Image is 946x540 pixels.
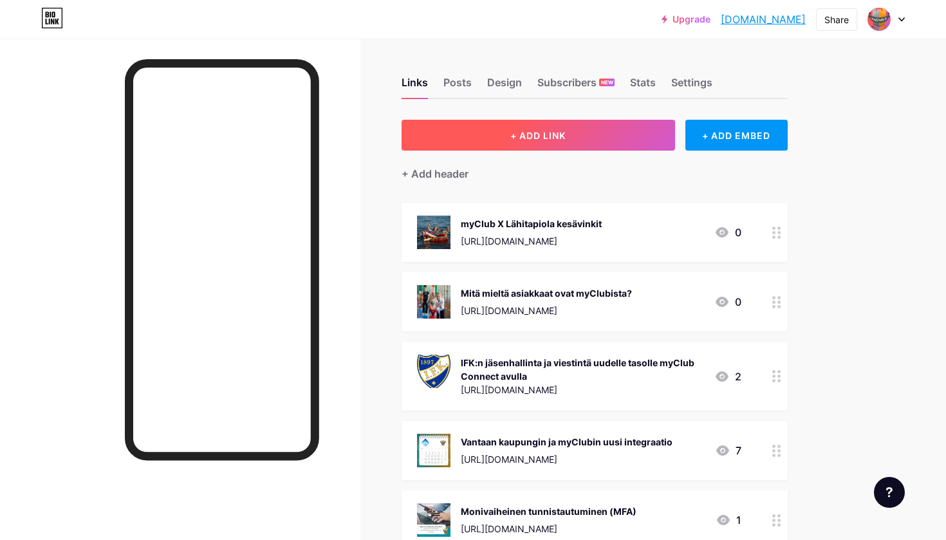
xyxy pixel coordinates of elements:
a: [DOMAIN_NAME] [721,12,806,27]
div: [URL][DOMAIN_NAME] [461,522,636,535]
div: Settings [671,75,712,98]
div: Links [402,75,428,98]
a: Upgrade [662,14,710,24]
div: 2 [714,369,741,384]
div: [URL][DOMAIN_NAME] [461,383,704,396]
div: + Add header [402,166,468,182]
div: IFK:n jäsenhallinta ja viestintä uudelle tasolle myClub Connect avulla [461,356,704,383]
div: + ADD EMBED [685,120,788,151]
div: Design [487,75,522,98]
div: 7 [715,443,741,458]
img: Monivaiheinen tunnistautuminen (MFA) [417,503,450,537]
div: Share [824,13,849,26]
div: Subscribers [537,75,615,98]
img: Vantaan kaupungin ja myClubin uusi integraatio [417,434,450,467]
div: [URL][DOMAIN_NAME] [461,452,672,466]
span: + ADD LINK [510,130,566,141]
div: Mitä mieltä asiakkaat ovat myClubista? [461,286,632,300]
div: Monivaiheinen tunnistautuminen (MFA) [461,505,636,518]
button: + ADD LINK [402,120,675,151]
img: IFK:n jäsenhallinta ja viestintä uudelle tasolle myClub Connect avulla [417,355,450,388]
div: myClub X Lähitapiola kesävinkit [461,217,602,230]
div: Posts [443,75,472,98]
div: Stats [630,75,656,98]
img: Mitä mieltä asiakkaat ovat myClubista? [417,285,450,319]
div: [URL][DOMAIN_NAME] [461,234,602,248]
div: 0 [714,294,741,310]
div: 1 [716,512,741,528]
img: myclubfi [867,7,891,32]
div: [URL][DOMAIN_NAME] [461,304,632,317]
img: myClub X Lähitapiola kesävinkit [417,216,450,249]
span: NEW [601,79,613,86]
div: Vantaan kaupungin ja myClubin uusi integraatio [461,435,672,449]
div: 0 [714,225,741,240]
